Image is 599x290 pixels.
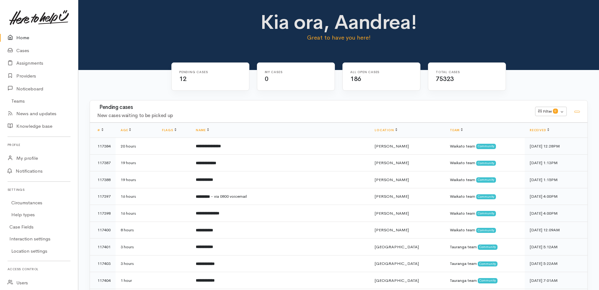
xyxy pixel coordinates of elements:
td: 117403 [90,255,116,272]
span: Community [476,194,496,199]
td: [DATE] 7:01AM [525,272,587,289]
td: 117387 [90,154,116,171]
span: [GEOGRAPHIC_DATA] [375,278,419,283]
td: Waikato team [445,205,525,222]
h6: Profile [8,141,70,149]
td: Waikato team [445,154,525,171]
h6: Settings [8,185,70,194]
td: Waikato team [445,171,525,188]
a: Team [450,128,463,132]
h6: Total cases [436,70,491,74]
td: 117397 [90,188,116,205]
td: [DATE] 5:12AM [525,239,587,255]
button: Filter0 [535,107,567,116]
td: Tauranga team [445,272,525,289]
span: [PERSON_NAME] [375,211,409,216]
td: 8 hours [116,222,157,239]
span: [PERSON_NAME] [375,194,409,199]
span: 0 [553,109,558,114]
td: 117398 [90,205,116,222]
a: Received [530,128,549,132]
td: 3 hours [116,255,157,272]
span: Community [476,177,496,182]
td: [DATE] 12:09AM [525,222,587,239]
td: 117401 [90,239,116,255]
a: Flags [162,128,176,132]
span: - via 0800 voicemail [211,194,247,199]
span: [PERSON_NAME] [375,177,409,182]
td: 16 hours [116,188,157,205]
span: [GEOGRAPHIC_DATA] [375,244,419,250]
span: 0 [265,75,268,83]
td: [DATE] 1:15PM [525,171,587,188]
p: Great to have you here! [216,33,461,42]
td: Waikato team [445,222,525,239]
span: Community [476,211,496,216]
span: Community [476,144,496,149]
span: Community [478,261,497,266]
td: [DATE] 5:22AM [525,255,587,272]
h1: Kia ora, Aandrea! [216,11,461,33]
td: [DATE] 12:28PM [525,138,587,155]
a: Age [121,128,131,132]
h4: New cases waiting to be picked up [97,113,528,118]
td: 19 hours [116,154,157,171]
td: 117384 [90,138,116,155]
span: 75323 [436,75,454,83]
a: Location [375,128,397,132]
td: 3 hours [116,239,157,255]
span: Community [476,228,496,233]
td: 1 hour [116,272,157,289]
td: Waikato team [445,138,525,155]
td: Tauranga team [445,255,525,272]
h6: Pending cases [179,70,234,74]
td: [DATE] 1:13PM [525,154,587,171]
h6: All Open cases [350,70,405,74]
td: Waikato team [445,188,525,205]
span: [PERSON_NAME] [375,143,409,149]
td: 117404 [90,272,116,289]
span: [PERSON_NAME] [375,160,409,165]
td: 19 hours [116,171,157,188]
h6: Access control [8,265,70,273]
td: 16 hours [116,205,157,222]
span: 186 [350,75,361,83]
span: 12 [179,75,186,83]
span: Community [478,244,497,250]
td: [DATE] 4:00PM [525,205,587,222]
span: [GEOGRAPHIC_DATA] [375,261,419,266]
td: 117388 [90,171,116,188]
a: Name [196,128,209,132]
td: 20 hours [116,138,157,155]
span: Community [476,161,496,166]
h3: Pending cases [97,105,528,110]
td: [DATE] 4:00PM [525,188,587,205]
td: 117400 [90,222,116,239]
h6: My cases [265,70,320,74]
span: Community [478,278,497,283]
span: [PERSON_NAME] [375,227,409,233]
a: # [97,128,103,132]
td: Tauranga team [445,239,525,255]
